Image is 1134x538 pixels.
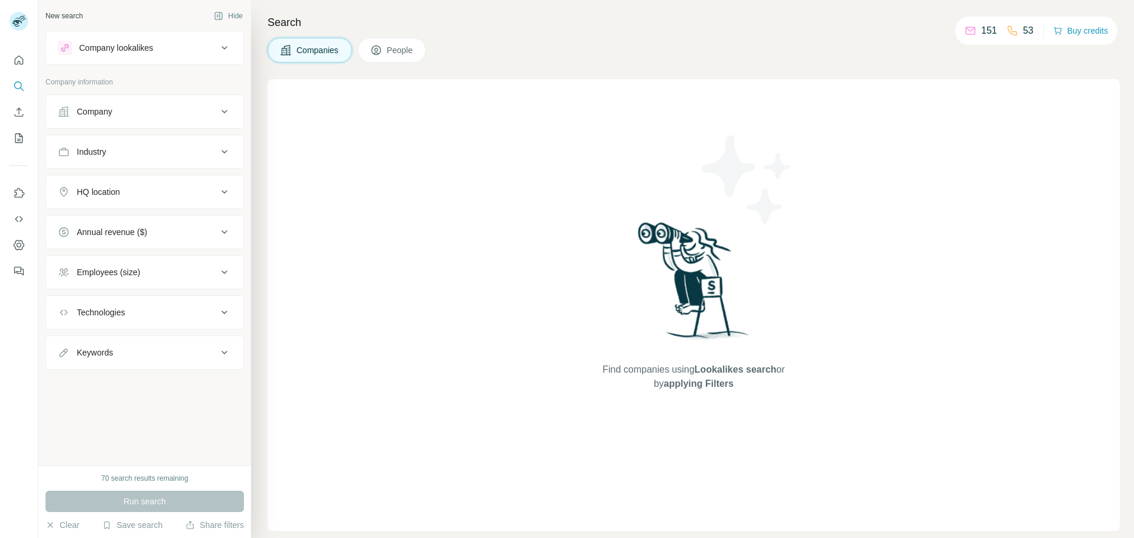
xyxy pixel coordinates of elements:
[77,347,113,358] div: Keywords
[77,307,125,318] div: Technologies
[46,34,243,62] button: Company lookalikes
[46,97,243,126] button: Company
[664,379,734,389] span: applying Filters
[981,24,997,38] p: 151
[102,519,162,531] button: Save search
[694,126,800,233] img: Surfe Illustration - Stars
[46,218,243,246] button: Annual revenue ($)
[387,44,414,56] span: People
[599,363,788,391] span: Find companies using or by
[77,106,112,118] div: Company
[9,102,28,123] button: Enrich CSV
[268,14,1120,31] h4: Search
[9,76,28,97] button: Search
[46,178,243,206] button: HQ location
[46,298,243,327] button: Technologies
[9,260,28,282] button: Feedback
[695,364,777,374] span: Lookalikes search
[79,42,153,54] div: Company lookalikes
[185,519,244,531] button: Share filters
[1053,22,1108,39] button: Buy credits
[77,266,140,278] div: Employees (size)
[9,208,28,230] button: Use Surfe API
[45,11,83,21] div: New search
[77,226,147,238] div: Annual revenue ($)
[296,44,340,56] span: Companies
[9,50,28,71] button: Quick start
[1023,24,1034,38] p: 53
[101,473,188,484] div: 70 search results remaining
[45,77,244,87] p: Company information
[9,182,28,204] button: Use Surfe on LinkedIn
[77,146,106,158] div: Industry
[9,128,28,149] button: My lists
[45,519,79,531] button: Clear
[46,138,243,166] button: Industry
[206,7,251,25] button: Hide
[46,338,243,367] button: Keywords
[46,258,243,286] button: Employees (size)
[77,186,120,198] div: HQ location
[633,219,755,351] img: Surfe Illustration - Woman searching with binoculars
[9,234,28,256] button: Dashboard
